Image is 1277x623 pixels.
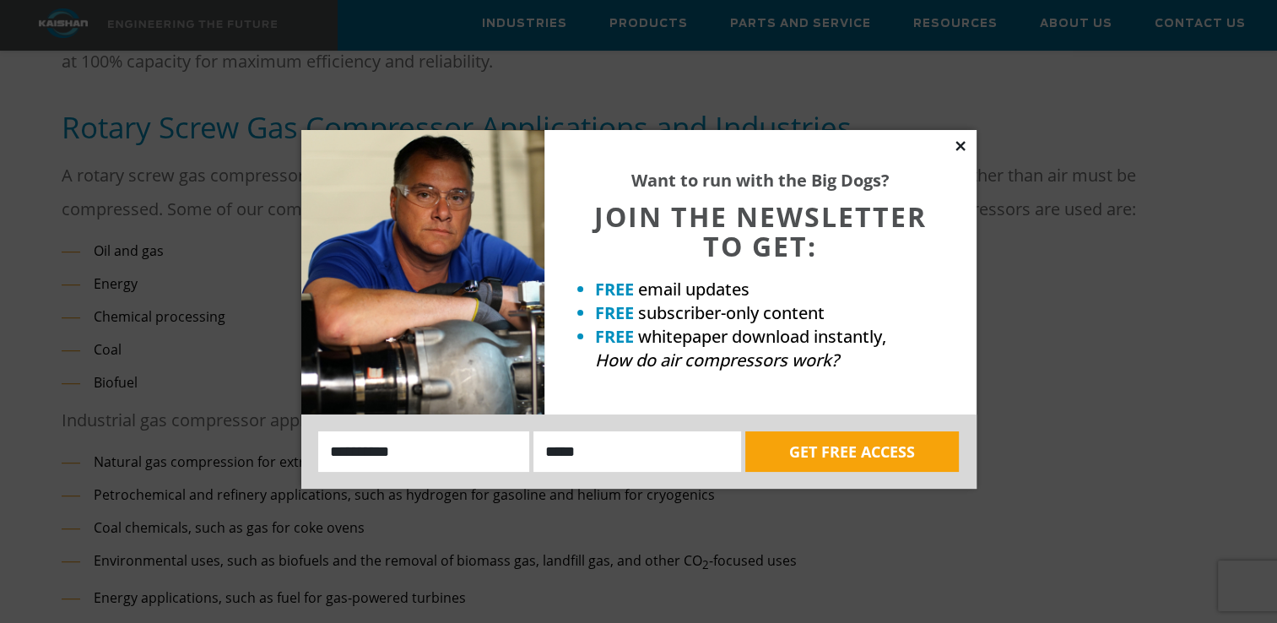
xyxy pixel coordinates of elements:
span: email updates [638,278,749,301]
span: JOIN THE NEWSLETTER TO GET: [594,198,927,264]
button: Close [953,138,968,154]
strong: Want to run with the Big Dogs? [631,169,890,192]
button: GET FREE ACCESS [745,431,959,472]
span: whitepaper download instantly, [638,325,886,348]
input: Email [533,431,741,472]
strong: FREE [595,325,634,348]
em: How do air compressors work? [595,349,839,371]
strong: FREE [595,278,634,301]
strong: FREE [595,301,634,324]
input: Name: [318,431,530,472]
span: subscriber-only content [638,301,825,324]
